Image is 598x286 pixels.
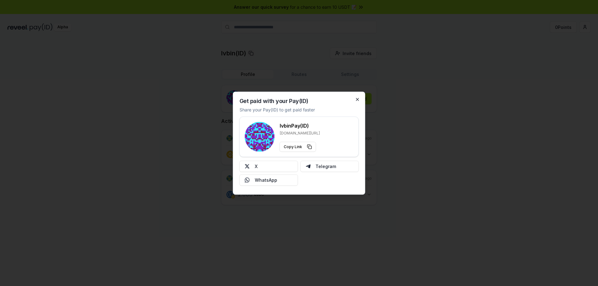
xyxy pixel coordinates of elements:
[245,164,250,169] img: X
[240,174,298,185] button: WhatsApp
[240,98,308,104] h2: Get paid with your Pay(ID)
[280,130,320,135] p: [DOMAIN_NAME][URL]
[240,161,298,172] button: X
[280,122,320,129] h3: lvbin Pay(ID)
[245,177,250,182] img: Whatsapp
[280,142,316,152] button: Copy Link
[240,106,315,113] p: Share your Pay(ID) to get paid faster
[306,164,311,169] img: Telegram
[300,161,359,172] button: Telegram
